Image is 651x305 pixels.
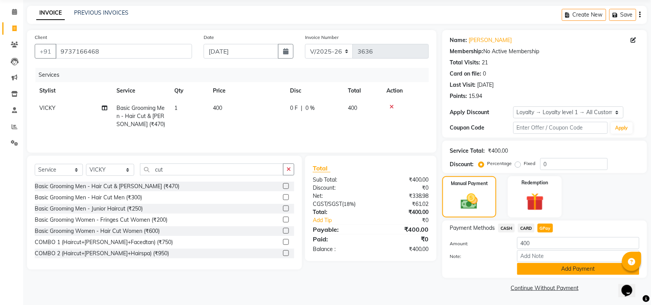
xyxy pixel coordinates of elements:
[116,104,165,128] span: Basic Grooming Men - Hair Cut & [PERSON_NAME] (₹470)
[307,208,371,216] div: Total:
[140,163,283,175] input: Search or Scan
[450,124,513,132] div: Coupon Code
[371,184,435,192] div: ₹0
[450,224,495,232] span: Payment Methods
[307,216,381,224] a: Add Tip
[524,160,536,167] label: Fixed
[74,9,128,16] a: PREVIOUS INVOICES
[35,249,169,258] div: COMBO 2 (Haircut+[PERSON_NAME]+Hairspa) (₹950)
[371,225,435,234] div: ₹400.00
[450,160,474,169] div: Discount:
[35,34,47,41] label: Client
[517,263,639,275] button: Add Payment
[444,253,511,260] label: Note:
[307,234,371,244] div: Paid:
[450,81,476,89] div: Last Visit:
[483,70,486,78] div: 0
[307,225,371,234] div: Payable:
[371,208,435,216] div: ₹400.00
[35,227,160,235] div: Basic Grooming Women - Hair Cut Women (₹600)
[487,160,512,167] label: Percentage
[371,176,435,184] div: ₹400.00
[35,205,143,213] div: Basic Grooming Men - Junior Haircut (₹250)
[170,82,208,99] th: Qty
[455,192,483,211] img: _cash.svg
[450,47,484,56] div: Membership:
[56,44,192,59] input: Search by Name/Mobile/Email/Code
[348,104,357,111] span: 400
[517,237,639,249] input: Amount
[371,234,435,244] div: ₹0
[482,59,488,67] div: 21
[307,184,371,192] div: Discount:
[35,44,56,59] button: +91
[305,34,339,41] label: Invoice Number
[36,6,65,20] a: INVOICE
[371,200,435,208] div: ₹61.02
[517,250,639,262] input: Add Note
[307,245,371,253] div: Balance :
[619,274,643,297] iframe: chat widget
[307,176,371,184] div: Sub Total:
[513,122,608,134] input: Enter Offer / Coupon Code
[35,194,142,202] div: Basic Grooming Men - Hair Cut Men (₹300)
[301,104,302,112] span: |
[518,224,535,233] span: CARD
[305,104,315,112] span: 0 %
[382,82,429,99] th: Action
[609,9,636,21] button: Save
[290,104,298,112] span: 0 F
[469,36,512,44] a: [PERSON_NAME]
[562,9,606,21] button: Create New
[450,70,482,78] div: Card on file:
[344,201,354,207] span: 18%
[538,224,553,233] span: GPay
[35,238,173,246] div: COMBO 1 (Haircut+[PERSON_NAME]+Facedtan) (₹750)
[371,245,435,253] div: ₹400.00
[469,92,482,100] div: 15.94
[451,180,488,187] label: Manual Payment
[307,200,371,208] div: ( )
[371,192,435,200] div: ₹338.98
[444,284,646,292] a: Continue Without Payment
[522,179,548,186] label: Redemption
[498,224,515,233] span: CASH
[174,104,177,111] span: 1
[450,47,639,56] div: No Active Membership
[450,36,467,44] div: Name:
[313,164,331,172] span: Total
[35,68,435,82] div: Services
[477,81,494,89] div: [DATE]
[450,147,485,155] div: Service Total:
[521,191,550,213] img: _gift.svg
[213,104,222,111] span: 400
[204,34,214,41] label: Date
[313,201,342,207] span: CGST/SGST
[35,82,112,99] th: Stylist
[450,108,513,116] div: Apply Discount
[488,147,508,155] div: ₹400.00
[35,216,167,224] div: Basic Grooming Women - Fringes Cut Women (₹200)
[208,82,285,99] th: Price
[343,82,382,99] th: Total
[285,82,343,99] th: Disc
[444,240,511,247] label: Amount:
[39,104,56,111] span: VICKY
[35,182,179,190] div: Basic Grooming Men - Hair Cut & [PERSON_NAME] (₹470)
[611,122,633,134] button: Apply
[450,92,467,100] div: Points:
[450,59,481,67] div: Total Visits:
[381,216,435,224] div: ₹0
[112,82,170,99] th: Service
[307,192,371,200] div: Net:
